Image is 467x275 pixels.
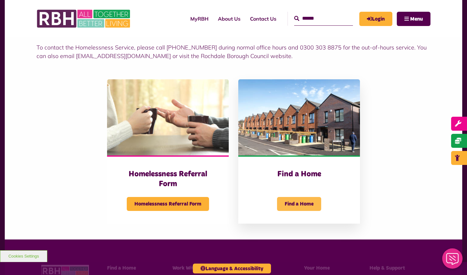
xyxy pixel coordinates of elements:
a: MyRBH [359,12,392,26]
a: Find a Home Find a Home [238,79,360,224]
img: D4a0510 [238,79,360,155]
h3: Homelessness Referral Form [120,169,216,189]
a: Contact Us [245,10,281,27]
a: visit the Rochdale Borough Council website - open in a new tab [179,52,291,60]
iframe: Netcall Web Assistant for live chat [438,246,467,275]
span: Find a Home [277,197,321,211]
a: About Us [213,10,245,27]
img: RBH [37,6,132,31]
span: . [178,52,293,60]
p: To contact the Homelessness Service, please call [PHONE_NUMBER] during normal office hours and 03... [37,43,430,60]
h3: Find a Home [251,169,347,179]
button: Language & Accessibility [193,264,271,273]
span: Homelessness Referral Form [127,197,209,211]
a: MyRBH [186,10,213,27]
img: Adobestock 125640617 [107,79,229,155]
a: Homelessness Referral Form Homelessness Referral Form [107,79,229,224]
input: Search [294,12,353,25]
button: Navigation [397,12,430,26]
span: Menu [410,16,423,22]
